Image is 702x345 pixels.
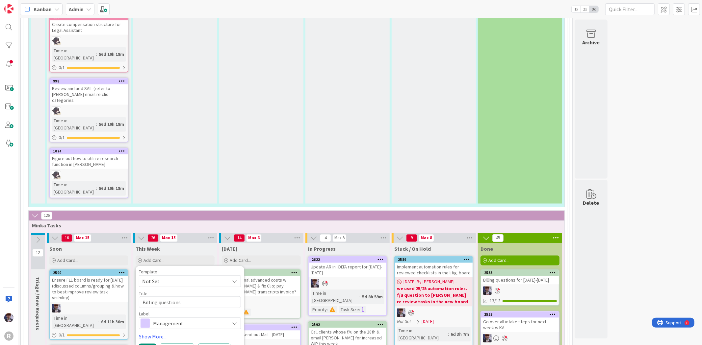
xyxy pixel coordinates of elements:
span: Not Set [142,277,224,286]
span: 9 [406,234,417,242]
div: 56d 10h 18m [97,51,126,58]
img: ML [4,313,13,322]
div: 0/1 [50,331,128,339]
img: KN [52,107,61,115]
div: 0/1 [50,134,128,142]
i: Not Set [397,319,411,325]
span: 2x [581,6,589,12]
div: Go over all intake steps for next week w KA [481,318,559,332]
img: Visit kanbanzone.com [4,4,13,13]
div: 2657 [225,325,300,330]
div: ML [50,304,128,313]
span: : [359,306,360,313]
span: 4 [320,234,331,242]
b: Admin [69,6,84,12]
div: Figure out how to utilize research function in [PERSON_NAME] [50,154,128,169]
div: 2622 [312,258,386,262]
span: : [359,293,360,301]
span: Label [139,311,149,316]
div: 2589Implement automation rules for reviewed checklists in the litig. board [395,257,473,277]
span: [DATE] [422,318,434,325]
div: Implement automation rules for reviewed checklists in the litig. board [395,263,473,277]
div: Time in [GEOGRAPHIC_DATA] [52,47,96,62]
div: 56d 10h 18m [97,121,126,128]
a: 2533Billing questions for [DATE]-[DATE]ML13/13 [481,269,559,306]
span: : [96,51,97,58]
div: Time in [GEOGRAPHIC_DATA] [52,117,96,132]
textarea: Billing questions [139,296,241,308]
div: 998 [53,79,128,84]
span: Add Card... [230,258,251,264]
div: 2663 [225,271,300,275]
span: Add Card... [488,258,509,264]
div: Max 15 [76,237,90,240]
span: Add Card... [57,258,78,264]
a: 998Review and add SAIL (refer to [PERSON_NAME] email re clio categoriesKNTime in [GEOGRAPHIC_DATA... [49,78,128,143]
a: 2622Update AR in IOLTA report for [DATE]-[DATE]MLTime in [GEOGRAPHIC_DATA]:5d 8h 59mPriority:Task... [308,256,387,316]
div: ML [481,287,559,295]
div: 56d 10h 18m [97,185,126,192]
div: Time in [GEOGRAPHIC_DATA] [397,327,448,342]
span: This Week [136,246,160,252]
span: : [96,121,97,128]
label: Title [139,290,147,296]
span: 0 / 1 [59,134,65,141]
span: 0 / 1 [59,332,65,339]
span: Template [139,269,157,274]
span: : [327,306,328,313]
span: 1x [572,6,581,12]
div: Max 15 [162,237,176,240]
a: 2663Go over final advanced costs w [PERSON_NAME] & fix Clio; pay [PERSON_NAME] transcripts invoic... [222,269,301,319]
div: 2533 [484,271,559,275]
span: 45 [492,234,504,242]
div: Task Size [339,306,359,313]
div: 2533Billing questions for [DATE]-[DATE] [481,270,559,285]
span: Support [14,1,30,9]
div: 2553 [481,312,559,318]
div: 2622 [309,257,386,263]
span: 14 [234,234,245,242]
div: 6d 3h 7m [449,331,471,338]
div: ML [395,309,473,317]
div: Update AR in IOLTA report for [DATE]-[DATE] [309,263,386,277]
div: Go over final advanced costs w [PERSON_NAME] & fix Clio; pay [PERSON_NAME] transcripts invoice? [222,276,300,296]
img: ML [483,334,492,343]
img: KN [52,37,61,45]
span: 3x [589,6,598,12]
b: we used 25/25 automation rules. f/u question to [PERSON_NAME] re review tasks in the new board [397,286,471,305]
span: 12 [32,249,43,257]
span: : [96,185,97,192]
div: Max 6 [248,237,260,240]
span: 16 [61,234,72,242]
div: Billing questions for [DATE]-[DATE] [481,276,559,285]
img: ML [397,309,405,317]
div: 2590Ensure FL1 board is ready for [DATE] (discussed columns/grouping & how to best improve review... [50,270,128,302]
span: In Progress [308,246,336,252]
div: 2657 [222,325,300,331]
div: Ensure FL1 board is ready for [DATE] (discussed columns/grouping & how to best improve review tas... [50,276,128,302]
div: Review and add SAIL (refer to [PERSON_NAME] email re clio categories [50,84,128,105]
div: KN [50,37,128,45]
div: 998 [50,79,128,84]
img: KN [52,171,61,179]
div: ML [222,298,300,307]
div: 1074 [53,149,128,154]
span: Today [222,246,237,252]
div: 2589 [398,258,473,262]
div: 2663 [222,270,300,276]
div: ML [481,334,559,343]
div: 2533 [481,270,559,276]
div: R [4,332,13,341]
span: Soon [49,246,62,252]
a: 687Create compensation structure for Legal AssistantKNTime in [GEOGRAPHIC_DATA]:56d 10h 18m0/1 [49,14,128,73]
div: 1074Figure out how to utilize research function in [PERSON_NAME] [50,149,128,169]
span: 0 / 1 [59,64,65,71]
div: 2553 [484,312,559,317]
div: ML [309,279,386,288]
div: 2553Go over all intake steps for next week w KA [481,312,559,332]
div: Time in [GEOGRAPHIC_DATA] [52,181,96,196]
img: ML [311,279,319,288]
span: [DATE] By [PERSON_NAME]... [403,279,457,286]
span: Management [153,319,226,328]
div: 2590 [50,270,128,276]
